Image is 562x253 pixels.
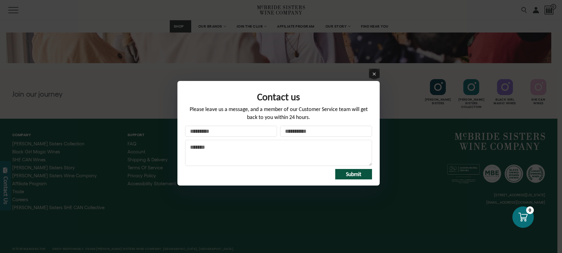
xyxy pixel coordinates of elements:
[185,140,372,166] textarea: Message
[185,87,372,105] div: Form title
[185,126,277,137] input: Your name
[185,105,372,125] div: Please leave us a message, and a member of our Customer Service team will get back to you within ...
[346,171,361,178] span: Submit
[335,169,372,179] button: Submit
[257,91,300,103] span: Contact us
[280,126,372,137] input: Your email
[526,206,534,214] div: 0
